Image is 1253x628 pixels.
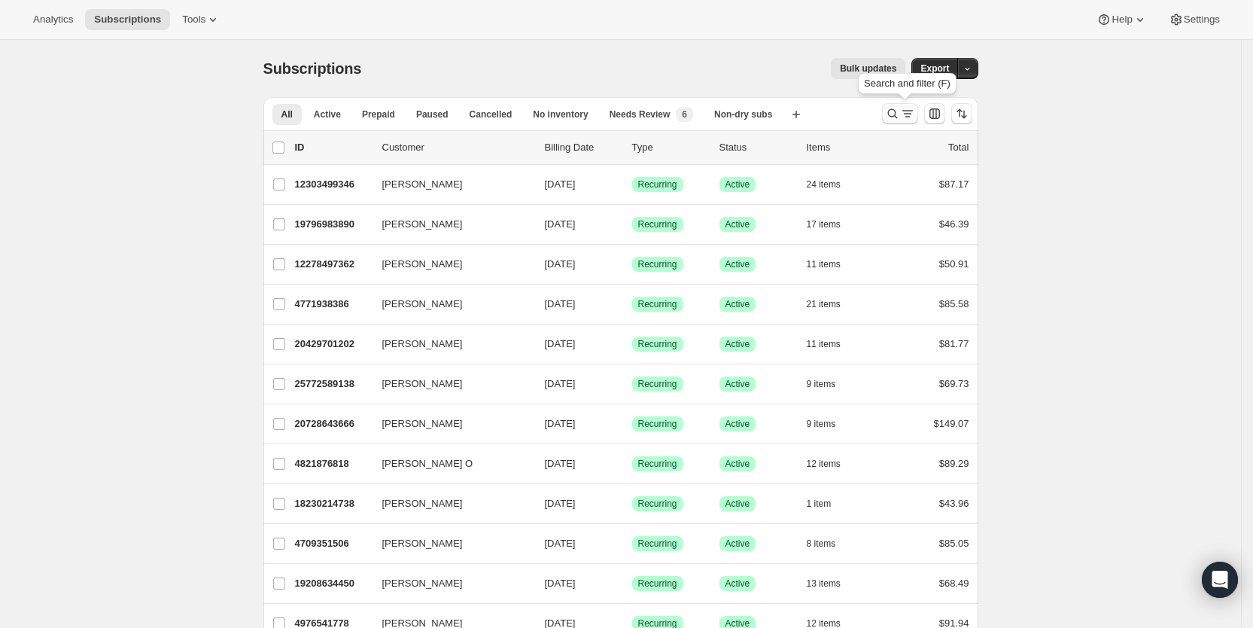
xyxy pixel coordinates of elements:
[1087,9,1156,30] button: Help
[281,108,293,120] span: All
[295,496,370,511] p: 18230214738
[533,108,588,120] span: No inventory
[295,140,370,155] p: ID
[295,174,969,195] div: 12303499346[PERSON_NAME][DATE]SuccessRecurringSuccessActive24 items$87.17
[807,298,841,310] span: 21 items
[373,252,524,276] button: [PERSON_NAME]
[33,14,73,26] span: Analytics
[939,258,969,270] span: $50.91
[295,493,969,514] div: 18230214738[PERSON_NAME][DATE]SuccessRecurringSuccessActive1 item$43.96
[807,218,841,230] span: 17 items
[807,294,857,315] button: 21 items
[545,578,576,589] span: [DATE]
[1160,9,1229,30] button: Settings
[382,177,463,192] span: [PERSON_NAME]
[725,418,750,430] span: Active
[295,297,370,312] p: 4771938386
[638,298,677,310] span: Recurring
[545,140,620,155] p: Billing Date
[807,533,853,554] button: 8 items
[725,378,750,390] span: Active
[807,538,836,550] span: 8 items
[382,140,533,155] p: Customer
[939,578,969,589] span: $68.49
[725,178,750,191] span: Active
[295,456,370,471] p: 4821876818
[373,172,524,197] button: [PERSON_NAME]
[807,214,857,235] button: 17 items
[373,532,524,556] button: [PERSON_NAME]
[373,492,524,516] button: [PERSON_NAME]
[725,218,750,230] span: Active
[295,254,969,275] div: 12278497362[PERSON_NAME][DATE]SuccessRecurringSuccessActive11 items$50.91
[725,538,750,550] span: Active
[807,573,857,594] button: 13 items
[295,576,370,591] p: 19208634450
[807,178,841,191] span: 24 items
[939,378,969,389] span: $69.73
[807,413,853,434] button: 9 items
[314,108,341,120] span: Active
[295,214,969,235] div: 19796983890[PERSON_NAME][DATE]SuccessRecurringSuccessActive17 items$46.39
[719,140,795,155] p: Status
[807,378,836,390] span: 9 items
[939,458,969,469] span: $89.29
[840,62,896,75] span: Bulk updates
[638,258,677,270] span: Recurring
[807,498,832,510] span: 1 item
[545,298,576,309] span: [DATE]
[784,104,808,125] button: Create new view
[725,498,750,510] span: Active
[1202,562,1238,598] div: Open Intercom Messenger
[295,217,370,232] p: 19796983890
[545,218,576,230] span: [DATE]
[295,257,370,272] p: 12278497362
[807,174,857,195] button: 24 items
[362,108,395,120] span: Prepaid
[373,572,524,596] button: [PERSON_NAME]
[807,373,853,395] button: 9 items
[920,62,949,75] span: Export
[939,338,969,349] span: $81.77
[295,536,370,551] p: 4709351506
[382,297,463,312] span: [PERSON_NAME]
[638,418,677,430] span: Recurring
[382,257,463,272] span: [PERSON_NAME]
[263,60,362,77] span: Subscriptions
[295,376,370,392] p: 25772589138
[807,578,841,590] span: 13 items
[911,58,958,79] button: Export
[373,292,524,316] button: [PERSON_NAME]
[638,498,677,510] span: Recurring
[373,372,524,396] button: [PERSON_NAME]
[295,337,370,352] p: 20429701202
[295,413,969,434] div: 20728643666[PERSON_NAME][DATE]SuccessRecurringSuccessActive9 items$149.07
[924,103,945,124] button: Customize table column order and visibility
[725,578,750,590] span: Active
[1184,14,1220,26] span: Settings
[638,338,677,350] span: Recurring
[295,533,969,554] div: 4709351506[PERSON_NAME][DATE]SuccessRecurringSuccessActive8 items$85.05
[638,178,677,191] span: Recurring
[182,14,205,26] span: Tools
[382,576,463,591] span: [PERSON_NAME]
[725,338,750,350] span: Active
[94,14,161,26] span: Subscriptions
[545,378,576,389] span: [DATE]
[939,218,969,230] span: $46.39
[610,108,671,120] span: Needs Review
[638,378,677,390] span: Recurring
[725,458,750,470] span: Active
[807,493,848,514] button: 1 item
[638,458,677,470] span: Recurring
[545,458,576,469] span: [DATE]
[295,334,969,355] div: 20429701202[PERSON_NAME][DATE]SuccessRecurringSuccessActive11 items$81.77
[807,453,857,474] button: 12 items
[545,178,576,190] span: [DATE]
[470,108,512,120] span: Cancelled
[638,218,677,230] span: Recurring
[882,103,918,124] button: Search and filter results
[807,334,857,355] button: 11 items
[1112,14,1132,26] span: Help
[807,418,836,430] span: 9 items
